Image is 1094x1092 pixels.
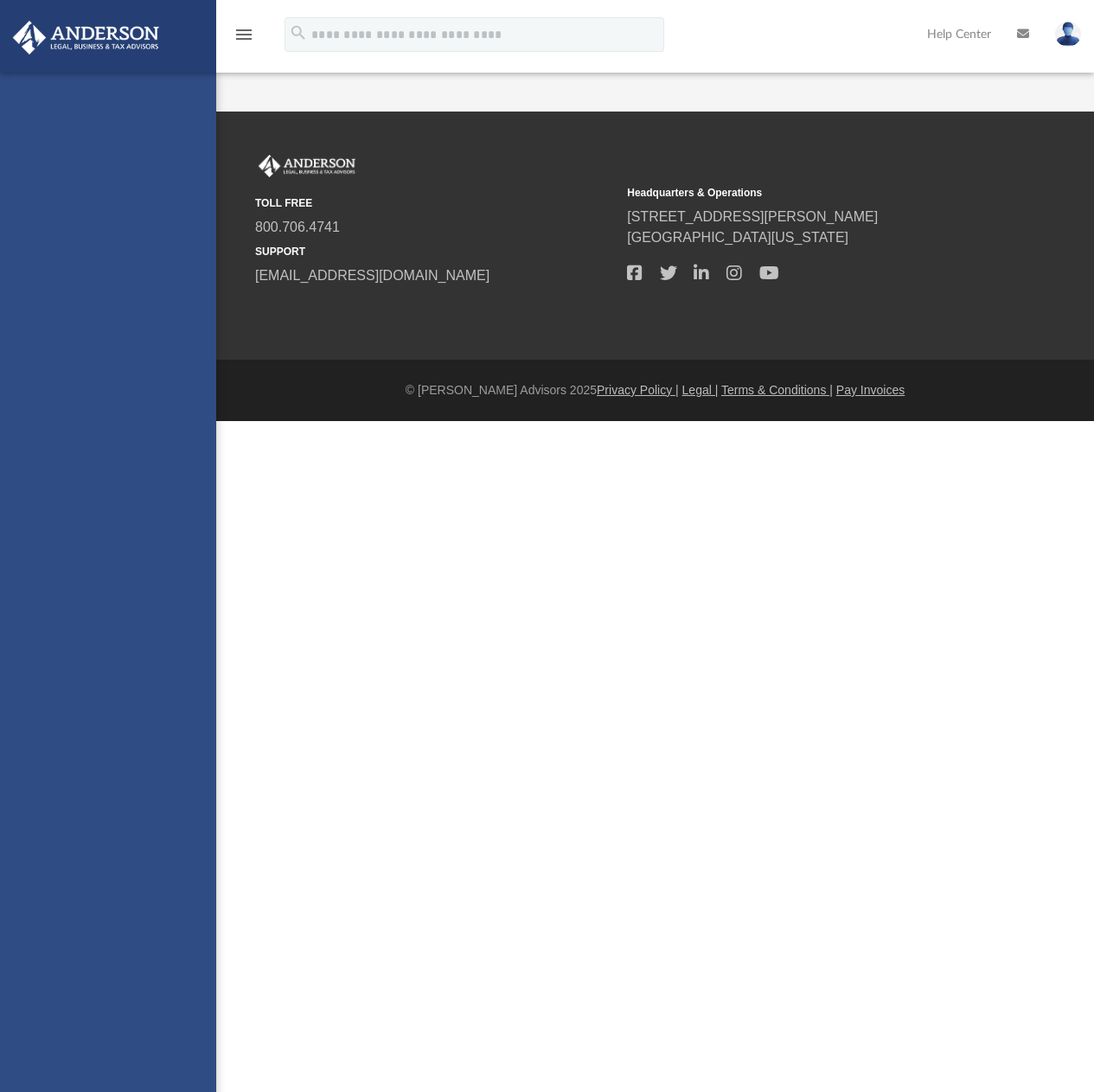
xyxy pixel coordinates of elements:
[627,230,848,245] a: [GEOGRAPHIC_DATA][US_STATE]
[255,268,489,283] a: [EMAIL_ADDRESS][DOMAIN_NAME]
[289,23,308,42] i: search
[1055,22,1081,47] img: User Pic
[721,383,833,397] a: Terms & Conditions |
[216,381,1094,399] div: © [PERSON_NAME] Advisors 2025
[627,185,987,201] small: Headquarters & Operations
[255,195,615,211] small: TOLL FREE
[234,24,254,45] i: menu
[234,33,254,45] a: menu
[682,383,719,397] a: Legal |
[597,383,679,397] a: Privacy Policy |
[8,21,164,54] img: Anderson Advisors Platinum Portal
[255,220,340,234] a: 800.706.4741
[255,244,615,259] small: SUPPORT
[255,155,359,177] img: Anderson Advisors Platinum Portal
[836,383,905,397] a: Pay Invoices
[627,209,878,224] a: [STREET_ADDRESS][PERSON_NAME]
